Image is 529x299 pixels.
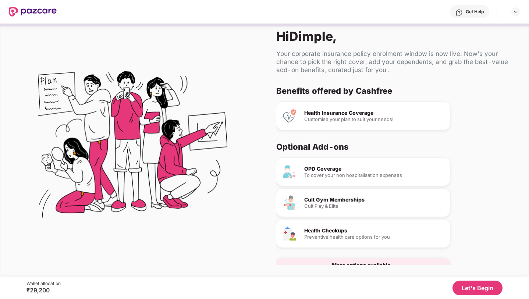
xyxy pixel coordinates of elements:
[276,50,517,74] div: Your corporate insurance policy enrolment window is now live. Now's your chance to pick the right...
[304,166,444,171] div: OPD Coverage
[282,195,297,210] img: Cult Gym Memberships
[513,9,519,15] img: svg+xml;base64,PHN2ZyBpZD0iRHJvcGRvd24tMzJ4MzIiIHhtbG5zPSJodHRwOi8vd3d3LnczLm9yZy8yMDAwL3N2ZyIgd2...
[304,173,444,178] div: To cover your non hospitalisation expenses
[304,228,444,233] div: Health Checkups
[452,281,503,295] button: Let's Begin
[276,142,511,152] div: Optional Add-ons
[466,9,484,15] div: Get Help
[38,52,227,242] img: Flex Benefits Illustration
[304,110,444,115] div: Health Insurance Coverage
[304,117,444,122] div: Customise your plan to suit your needs!
[304,204,444,209] div: Cult Play & Elite
[276,29,517,44] div: Hi Dimple ,
[304,235,444,239] div: Preventive health care options for you
[282,108,297,123] img: Health Insurance Coverage
[332,263,395,268] div: More options available...
[304,197,444,202] div: Cult Gym Memberships
[282,164,297,179] img: OPD Coverage
[26,286,61,294] div: ₹29,200
[276,86,511,96] div: Benefits offered by Cashfree
[455,9,463,16] img: svg+xml;base64,PHN2ZyBpZD0iSGVscC0zMngzMiIgeG1sbnM9Imh0dHA6Ly93d3cudzMub3JnLzIwMDAvc3ZnIiB3aWR0aD...
[9,7,57,17] img: New Pazcare Logo
[26,281,61,286] div: Wallet allocation
[282,226,297,241] img: Health Checkups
